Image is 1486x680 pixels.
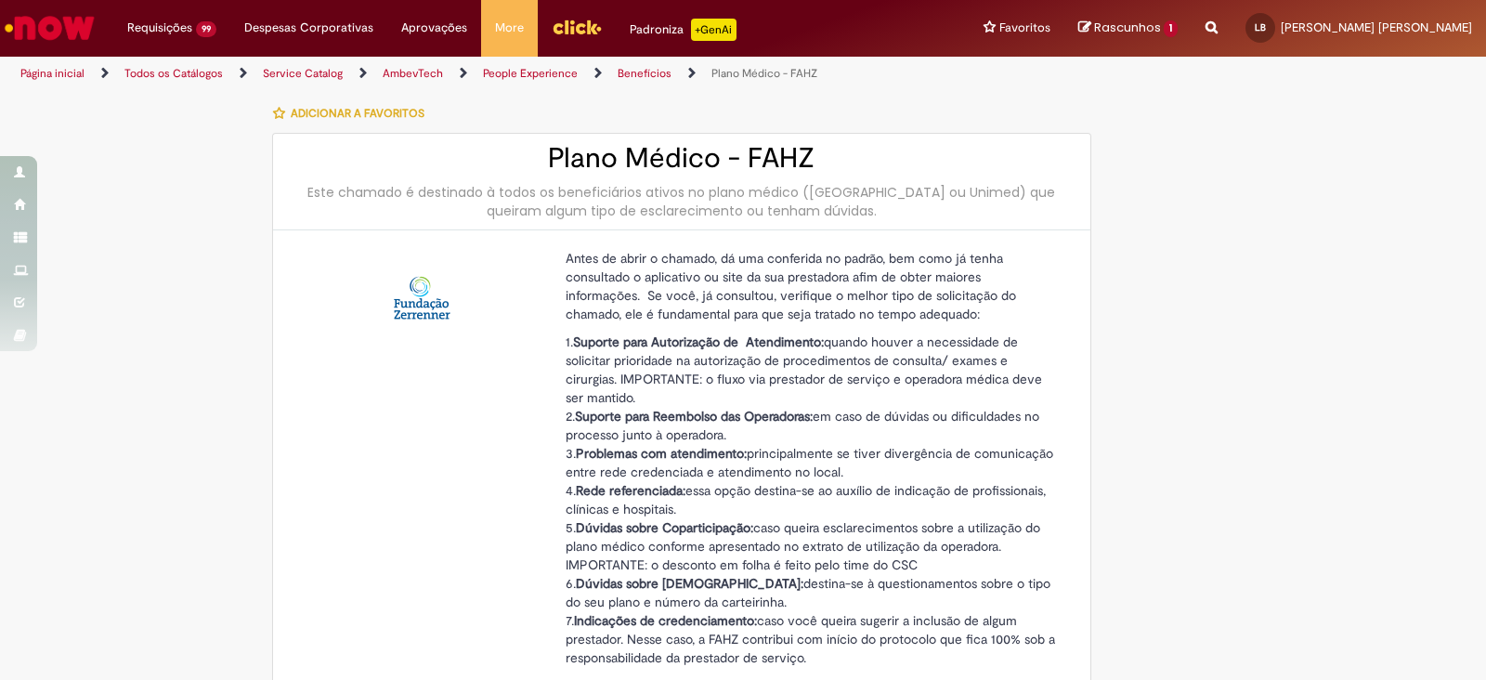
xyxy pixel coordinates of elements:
strong: Suporte para Autorização de Atendimento: [573,333,824,350]
a: AmbevTech [383,66,443,81]
span: [PERSON_NAME] [PERSON_NAME] [1281,20,1472,35]
a: Benefícios [618,66,671,81]
span: 99 [196,21,216,37]
span: Adicionar a Favoritos [291,106,424,121]
span: Rascunhos [1094,19,1161,36]
span: More [495,19,524,37]
p: +GenAi [691,19,736,41]
span: Requisições [127,19,192,37]
a: Rascunhos [1078,20,1178,37]
h2: Plano Médico - FAHZ [292,143,1072,174]
strong: Dúvidas sobre Coparticipação: [576,519,753,536]
a: Todos os Catálogos [124,66,223,81]
strong: Rede referenciada: [576,482,685,499]
span: Despesas Corporativas [244,19,373,37]
button: Adicionar a Favoritos [272,94,435,133]
img: ServiceNow [2,9,98,46]
span: LB [1255,21,1266,33]
strong: Indicações de credenciamento: [574,612,757,629]
p: 1. quando houver a necessidade de solicitar prioridade na autorização de procedimentos de consult... [566,333,1058,667]
ul: Trilhas de página [14,57,977,91]
strong: Suporte para Reembolso das Operadoras: [575,408,813,425]
strong: Problemas com atendimento: [576,445,747,462]
a: Service Catalog [263,66,343,81]
div: Padroniza [630,19,736,41]
span: Favoritos [999,19,1050,37]
strong: Dúvidas sobre [DEMOGRAPHIC_DATA]: [576,575,803,592]
a: Página inicial [20,66,85,81]
div: Este chamado é destinado à todos os beneficiários ativos no plano médico ([GEOGRAPHIC_DATA] ou Un... [292,183,1072,220]
span: 1 [1164,20,1178,37]
a: People Experience [483,66,578,81]
img: click_logo_yellow_360x200.png [552,13,602,41]
img: Plano Médico - FAHZ [392,268,451,327]
span: Aprovações [401,19,467,37]
p: Antes de abrir o chamado, dá uma conferida no padrão, bem como já tenha consultado o aplicativo o... [566,249,1058,323]
a: Plano Médico - FAHZ [711,66,817,81]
